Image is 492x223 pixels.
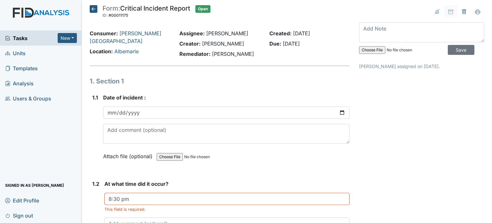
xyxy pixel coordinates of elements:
[5,48,26,58] span: Units
[359,63,484,70] p: [PERSON_NAME] assigned on [DATE].
[283,40,300,47] span: [DATE]
[58,33,77,43] button: New
[179,51,210,57] strong: Remediator:
[269,30,291,37] strong: Created:
[102,5,190,19] div: Critical Incident Report
[448,45,474,55] input: Save
[269,40,281,47] strong: Due:
[92,180,99,188] label: 1.2
[5,78,34,88] span: Analysis
[179,30,205,37] strong: Assignee:
[109,13,128,18] span: #00011175
[90,30,161,44] a: [PERSON_NAME][GEOGRAPHIC_DATA]
[195,5,210,13] span: Open
[5,180,64,190] span: Signed in as [PERSON_NAME]
[202,40,244,47] span: [PERSON_NAME]
[5,195,39,205] span: Edit Profile
[5,93,51,103] span: Users & Groups
[104,181,168,187] span: At what time did it occur?
[102,13,108,18] span: ID:
[212,51,254,57] span: [PERSON_NAME]
[5,63,38,73] span: Templates
[102,4,120,12] span: Form:
[5,34,58,42] a: Tasks
[104,206,349,212] div: This field is required.
[114,48,139,55] a: Albemarle
[90,48,113,55] strong: Location:
[179,40,201,47] strong: Creator:
[103,149,155,160] label: Attach file (optional)
[90,30,118,37] strong: Consumer:
[90,76,349,86] h1: 1. Section 1
[206,30,248,37] span: [PERSON_NAME]
[5,210,33,220] span: Sign out
[293,30,310,37] span: [DATE]
[92,94,98,101] label: 1.1
[103,94,146,101] span: Date of incident :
